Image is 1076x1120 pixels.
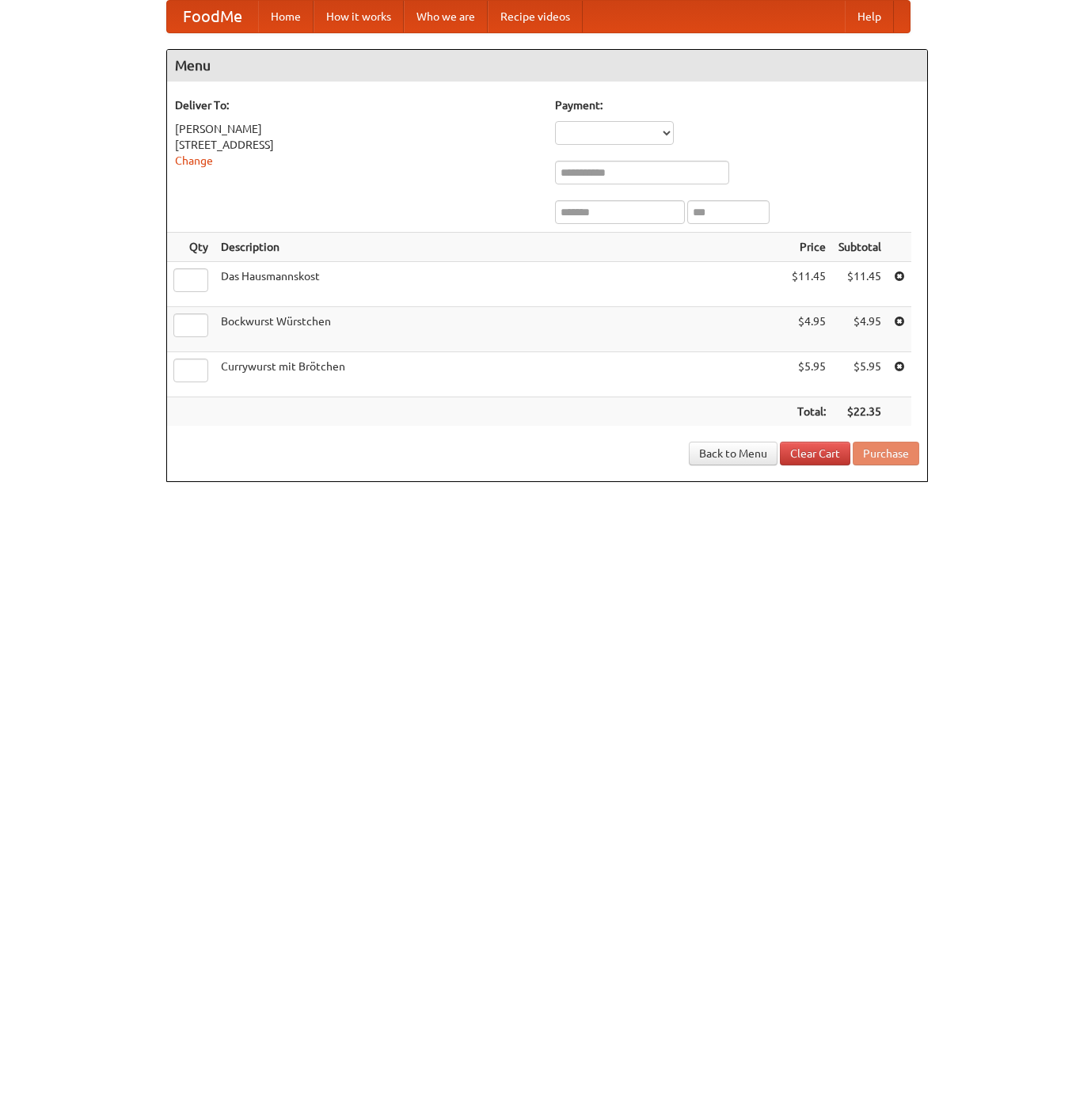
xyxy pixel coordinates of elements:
[832,352,888,397] td: $5.95
[853,442,919,465] button: Purchase
[785,307,832,352] td: $4.95
[832,397,888,427] th: $22.35
[175,137,539,153] div: [STREET_ADDRESS]
[832,307,888,352] td: $4.95
[832,233,888,262] th: Subtotal
[175,121,539,137] div: [PERSON_NAME]
[785,233,832,262] th: Price
[175,154,213,167] a: Change
[215,233,785,262] th: Description
[689,442,778,465] a: Back to Menu
[785,262,832,307] td: $11.45
[167,50,927,82] h4: Menu
[555,97,919,113] h5: Payment:
[167,233,215,262] th: Qty
[175,97,539,113] h5: Deliver To:
[215,352,785,397] td: Currywurst mit Brötchen
[215,307,785,352] td: Bockwurst Würstchen
[314,1,404,32] a: How it works
[258,1,314,32] a: Home
[785,352,832,397] td: $5.95
[785,397,832,427] th: Total:
[215,262,785,307] td: Das Hausmannskost
[488,1,583,32] a: Recipe videos
[404,1,488,32] a: Who we are
[845,1,894,32] a: Help
[167,1,258,32] a: FoodMe
[832,262,888,307] td: $11.45
[780,442,850,465] a: Clear Cart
